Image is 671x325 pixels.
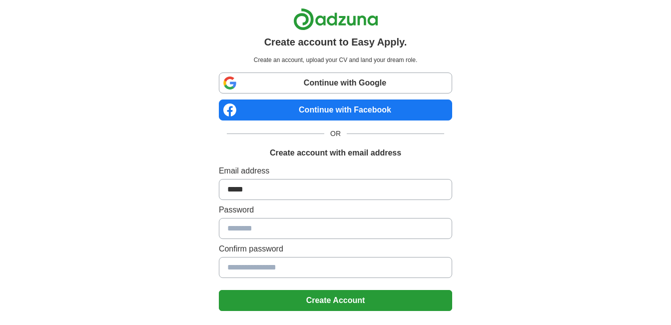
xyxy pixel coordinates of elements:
[219,165,452,177] label: Email address
[219,243,452,255] label: Confirm password
[219,99,452,120] a: Continue with Facebook
[324,128,347,139] span: OR
[264,34,407,49] h1: Create account to Easy Apply.
[219,290,452,311] button: Create Account
[221,55,450,64] p: Create an account, upload your CV and land your dream role.
[219,72,452,93] a: Continue with Google
[293,8,378,30] img: Adzuna logo
[219,204,452,216] label: Password
[270,147,401,159] h1: Create account with email address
